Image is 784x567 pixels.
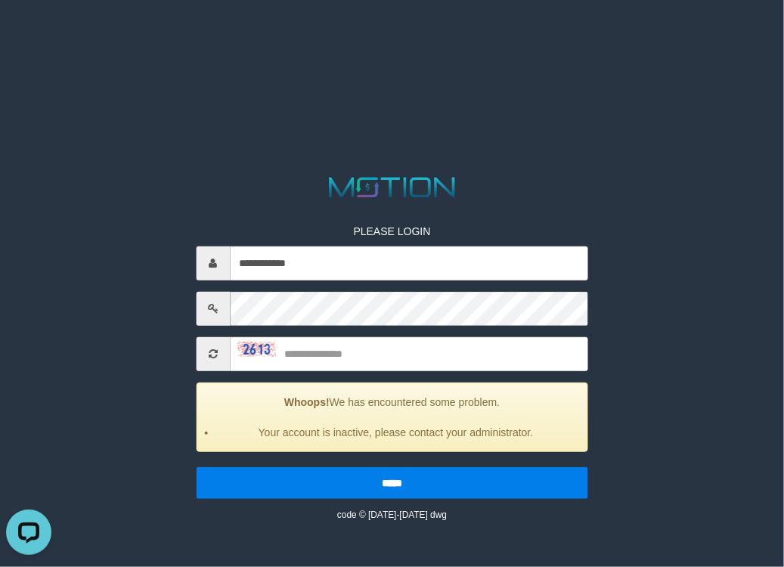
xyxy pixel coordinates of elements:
small: code © [DATE]-[DATE] dwg [337,510,447,520]
img: captcha [237,342,275,357]
li: Your account is inactive, please contact your administrator. [215,425,576,440]
p: PLEASE LOGIN [196,224,588,239]
strong: Whoops! [284,396,330,408]
img: MOTION_logo.png [324,174,461,201]
div: We has encountered some problem. [196,383,588,452]
button: Open LiveChat chat widget [6,6,51,51]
